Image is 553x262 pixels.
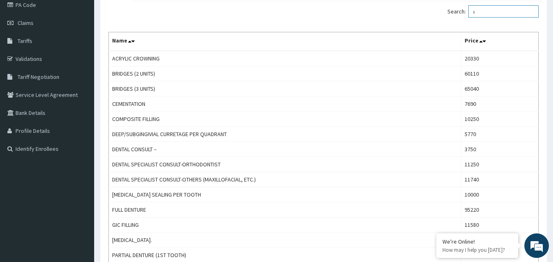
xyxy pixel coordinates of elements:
td: 11740 [461,172,538,187]
input: Search: [468,5,539,18]
td: 95220 [461,202,538,217]
span: We're online! [47,79,113,161]
td: 20330 [461,51,538,66]
td: FULL DENTURE [109,202,461,217]
td: 7690 [461,96,538,112]
td: BRIDGES (2 UNITS) [109,66,461,81]
td: DENTAL SPECIALIST CONSULT-OTHERS (MAXILLOFACIAL, ETC.) [109,172,461,187]
td: BRIDGES (3 UNITS) [109,81,461,96]
td: DENTAL SPECIALIST CONSULT-ORTHODONTIST [109,157,461,172]
td: 10000 [461,187,538,202]
td: DENTAL CONSULT – [109,142,461,157]
th: Price [461,32,538,51]
td: CEMENTATION [109,96,461,112]
td: GIC FILLING [109,217,461,233]
td: [MEDICAL_DATA]. [109,233,461,248]
img: d_794563401_company_1708531726252_794563401 [15,41,33,61]
td: 3750 [461,142,538,157]
th: Name [109,32,461,51]
td: 10250 [461,112,538,127]
textarea: Type your message and hit 'Enter' [4,175,156,204]
label: Search: [447,5,539,18]
span: Claims [18,19,34,27]
div: Chat with us now [43,46,138,56]
td: DEEP/SUBGINGIVIAL CURRETAGE PER QUADRANT [109,127,461,142]
td: 60110 [461,66,538,81]
div: We're Online! [442,238,512,245]
td: 11250 [461,157,538,172]
td: 5770 [461,127,538,142]
p: How may I help you today? [442,246,512,253]
td: [MEDICAL_DATA] SEALING PER TOOTH [109,187,461,202]
td: ACRYLIC CROWNING [109,51,461,66]
td: COMPOSITE FILLING [109,112,461,127]
span: Tariff Negotiation [18,73,59,81]
td: 65040 [461,81,538,96]
td: 7200 [461,233,538,248]
td: 11580 [461,217,538,233]
div: Minimize live chat window [134,4,154,24]
span: Tariffs [18,37,32,45]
